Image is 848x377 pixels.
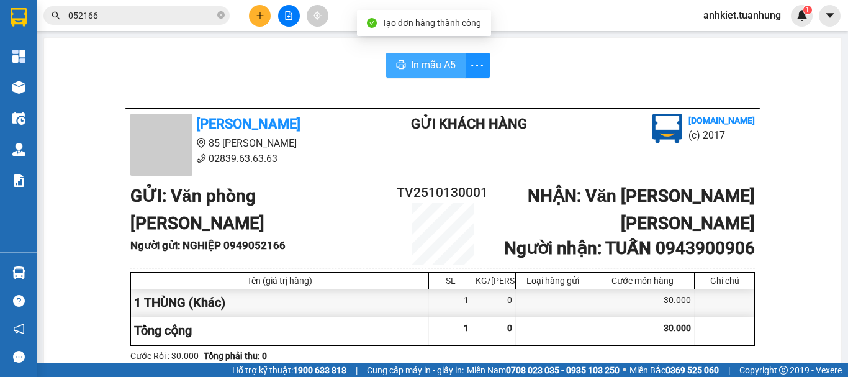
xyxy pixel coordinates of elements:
span: In mẫu A5 [411,57,456,73]
input: Tìm tên, số ĐT hoặc mã đơn [68,9,215,22]
div: Cước món hàng [593,276,691,286]
img: warehouse-icon [12,112,25,125]
span: notification [13,323,25,335]
span: printer [396,60,406,71]
span: Miền Nam [467,363,620,377]
span: aim [313,11,322,20]
b: Người gửi : NGHIỆP 0949052166 [130,239,286,252]
button: more [465,53,490,78]
span: anhkiet.tuanhung [693,7,791,23]
span: environment [196,138,206,148]
button: plus [249,5,271,27]
img: logo-vxr [11,8,27,27]
span: Tạo đơn hàng thành công [382,18,481,28]
div: Loại hàng gửi [519,276,587,286]
div: 0 [472,289,516,317]
b: Người nhận : TUẤN 0943900906 [504,238,755,258]
h2: TV2510130001 [390,183,495,203]
span: 1 [805,6,810,14]
b: GỬI : Văn phòng [PERSON_NAME] [130,186,264,234]
span: close-circle [217,10,225,22]
span: Hỗ trợ kỹ thuật: [232,363,346,377]
div: 1 [429,289,472,317]
span: copyright [779,366,788,375]
div: KG/[PERSON_NAME] [476,276,512,286]
div: 1 THÙNG (Khác) [131,289,429,317]
b: Gửi khách hàng [411,116,527,132]
span: more [466,58,489,73]
b: Tổng phải thu: 0 [204,351,267,361]
img: warehouse-icon [12,81,25,94]
span: 0 [507,323,512,333]
span: Cung cấp máy in - giấy in: [367,363,464,377]
button: file-add [278,5,300,27]
li: 02839.63.63.63 [130,151,361,166]
strong: 0369 525 060 [665,365,719,375]
span: | [356,363,358,377]
div: Ghi chú [698,276,751,286]
sup: 1 [803,6,812,14]
span: ⚪️ [623,368,626,373]
img: dashboard-icon [12,50,25,63]
li: 85 [PERSON_NAME] [130,135,361,151]
button: caret-down [819,5,841,27]
div: 30.000 [590,289,695,317]
span: check-circle [367,18,377,28]
img: icon-new-feature [796,10,808,21]
div: Tên (giá trị hàng) [134,276,425,286]
span: search [52,11,60,20]
img: warehouse-icon [12,143,25,156]
span: file-add [284,11,293,20]
img: solution-icon [12,174,25,187]
span: message [13,351,25,363]
b: [PERSON_NAME] [196,116,300,132]
strong: 1900 633 818 [293,365,346,375]
strong: 0708 023 035 - 0935 103 250 [506,365,620,375]
span: question-circle [13,295,25,307]
img: warehouse-icon [12,266,25,279]
li: (c) 2017 [688,127,755,143]
button: printerIn mẫu A5 [386,53,466,78]
span: caret-down [824,10,836,21]
button: aim [307,5,328,27]
span: phone [196,153,206,163]
span: 1 [464,323,469,333]
span: | [728,363,730,377]
div: Cước Rồi : 30.000 [130,349,199,363]
span: plus [256,11,264,20]
span: Miền Bắc [629,363,719,377]
span: Tổng cộng [134,323,192,338]
span: 30.000 [664,323,691,333]
span: close-circle [217,11,225,19]
div: SL [432,276,469,286]
b: [DOMAIN_NAME] [688,116,755,125]
img: logo.jpg [652,114,682,143]
b: NHẬN : Văn [PERSON_NAME] [PERSON_NAME] [528,186,755,234]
